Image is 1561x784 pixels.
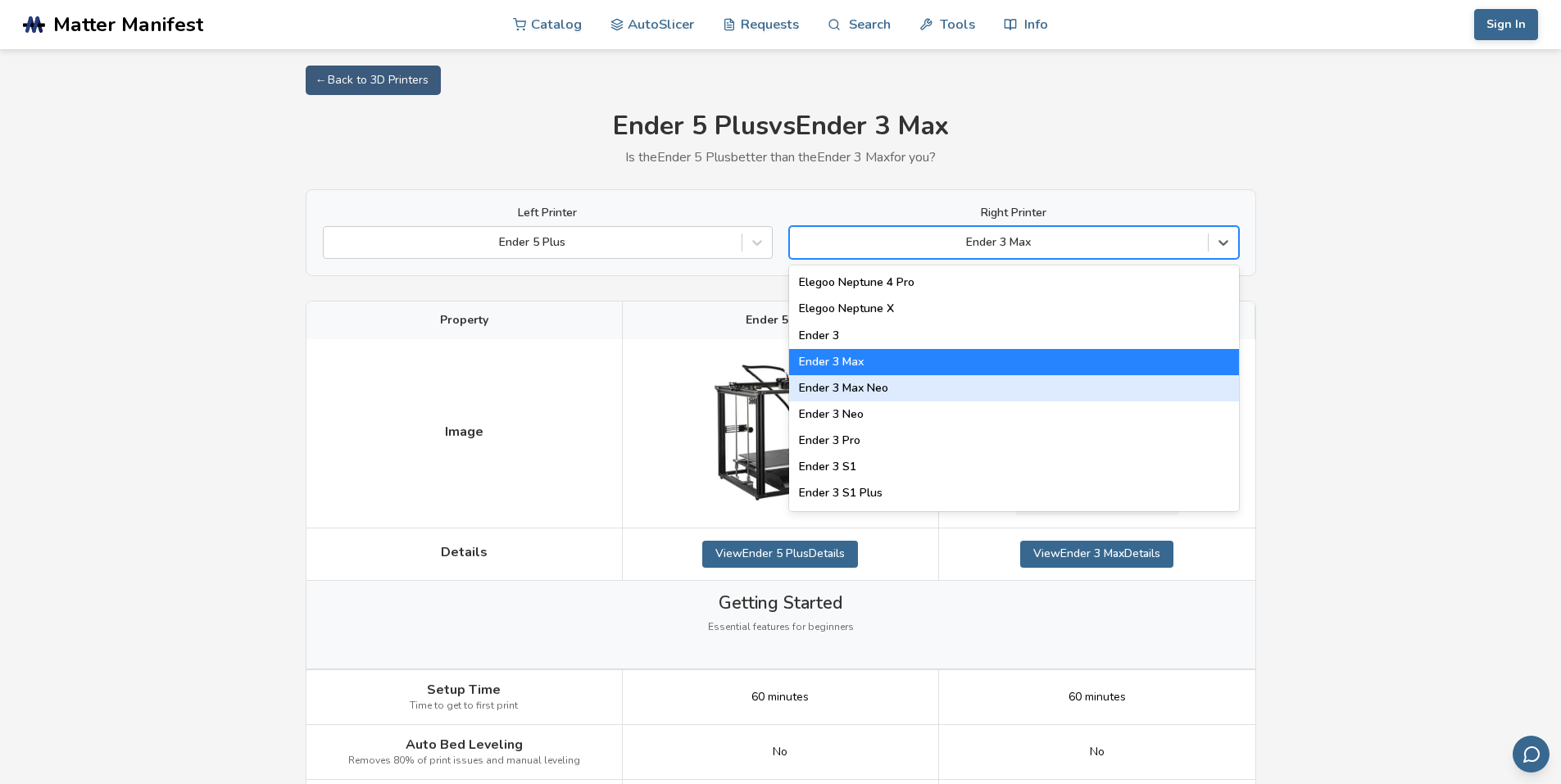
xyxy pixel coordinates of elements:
p: Is the Ender 5 Plus better than the Ender 3 Max for you? [306,150,1256,165]
img: Ender 5 Plus [698,351,862,515]
a: ViewEnder 5 PlusDetails [702,541,858,567]
span: Ender 5 Plus [746,314,815,327]
div: Ender 3 [789,323,1239,349]
label: Left Printer [323,206,773,220]
div: Ender 3 Max Neo [789,375,1239,401]
div: Ender 3 S1 [789,454,1239,480]
div: Ender 3 Max [789,349,1239,375]
h1: Ender 5 Plus vs Ender 3 Max [306,111,1256,142]
span: Essential features for beginners [708,622,854,633]
span: Details [441,545,488,560]
button: Sign In [1474,9,1538,40]
div: Elegoo Neptune X [789,296,1239,322]
span: Removes 80% of print issues and manual leveling [348,755,580,767]
span: Property [440,314,488,327]
a: ← Back to 3D Printers [306,66,441,95]
span: Setup Time [427,682,501,697]
span: 60 minutes [751,691,809,704]
span: Matter Manifest [53,13,203,36]
div: Ender 3 Neo [789,401,1239,428]
a: ViewEnder 3 MaxDetails [1020,541,1173,567]
input: Ender 3 MaxBambu Lab P1PCreality K2 PlusElegoo Neptune 1Elegoo Neptune 3Elegoo Neptune 3 PlusBamb... [798,236,801,249]
span: Image [445,424,483,439]
span: No [773,745,787,759]
span: Getting Started [719,593,842,613]
button: Send feedback via email [1513,736,1550,773]
span: Auto Bed Leveling [406,737,523,752]
div: Ender 3 S1 Pro [789,506,1239,532]
div: Elegoo Neptune 4 Pro [789,270,1239,296]
div: Ender 3 S1 Plus [789,480,1239,506]
span: 60 minutes [1069,691,1126,704]
div: Ender 3 Pro [789,428,1239,454]
span: Time to get to first print [410,700,518,712]
input: Ender 5 Plus [332,236,335,249]
label: Right Printer [789,206,1239,220]
span: No [1090,745,1105,759]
